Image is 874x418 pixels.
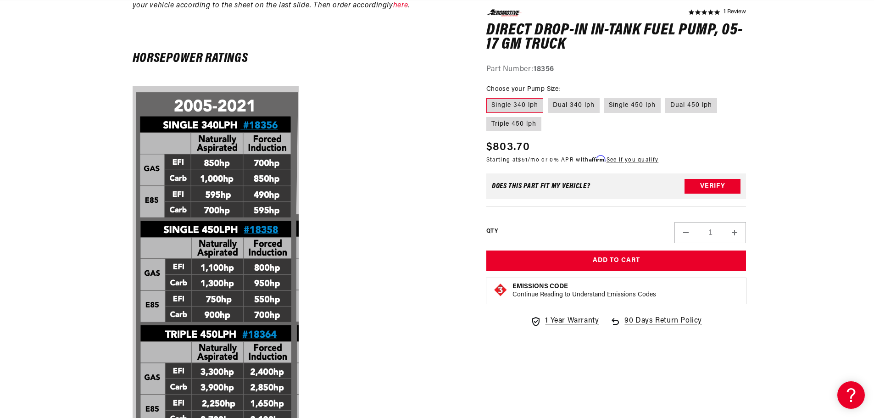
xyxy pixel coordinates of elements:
a: here [393,2,408,9]
strong: Emissions Code [512,283,568,290]
label: Single 450 lph [604,98,661,113]
p: Starting at /mo or 0% APR with . [486,156,658,164]
label: QTY [486,227,498,235]
span: Affirm [589,155,605,162]
h1: Direct Drop-In In-Tank Fuel Pump, 05-17 GM Truck [486,23,746,52]
label: Single 340 lph [486,98,543,113]
button: Emissions CodeContinue Reading to Understand Emissions Codes [512,282,656,299]
div: Part Number: [486,63,746,75]
label: Triple 450 lph [486,117,541,131]
a: See if you qualify - Learn more about Affirm Financing (opens in modal) [607,157,658,163]
legend: Choose your Pump Size: [486,84,561,94]
p: Continue Reading to Understand Emissions Codes [512,290,656,299]
span: $803.70 [486,139,530,156]
h6: Horsepower Ratings [133,53,463,64]
span: $51 [518,157,528,163]
button: Verify [685,179,740,194]
a: 1 reviews [724,9,746,16]
span: 90 Days Return Policy [624,315,702,336]
label: Dual 450 lph [665,98,717,113]
button: Add to Cart [486,251,746,271]
a: 1 Year Warranty [530,315,599,327]
div: Does This part fit My vehicle? [492,183,590,190]
img: Emissions code [493,282,508,297]
strong: 18356 [534,65,554,72]
a: 90 Days Return Policy [610,315,702,336]
label: Dual 340 lph [548,98,600,113]
span: 1 Year Warranty [545,315,599,327]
